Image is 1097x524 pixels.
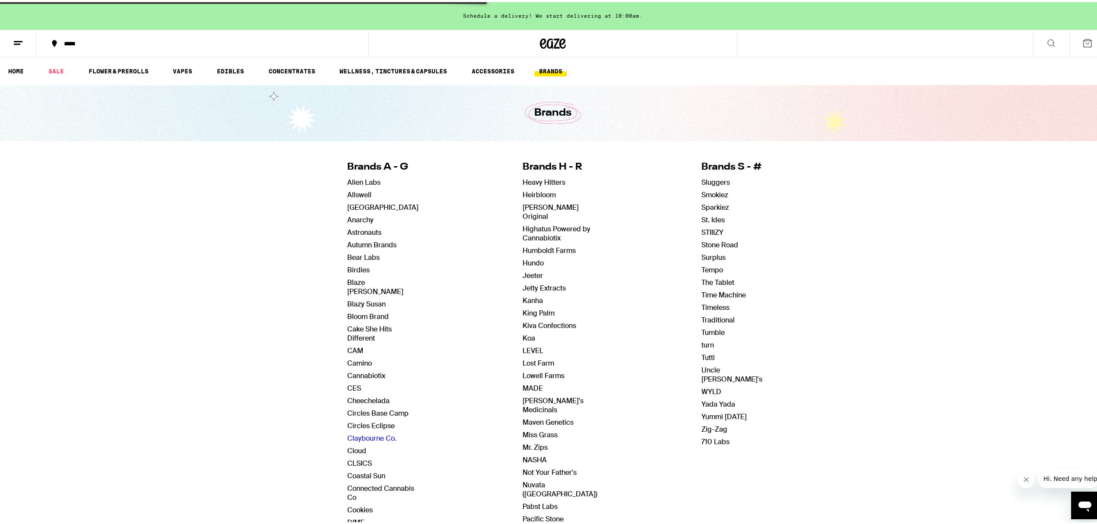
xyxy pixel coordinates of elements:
a: King Palm [523,306,555,316]
a: Cookies [347,503,373,512]
a: Nuvata ([GEOGRAPHIC_DATA]) [523,478,597,496]
a: 710 Labs [701,435,729,444]
a: CES [347,382,361,391]
a: Autumn Brands [347,238,396,247]
a: [PERSON_NAME]'s Medicinals [523,394,583,412]
a: St. Ides [701,213,725,222]
a: Allswell [347,188,371,197]
a: Jetty Extracts [523,281,566,290]
a: Lost Farm [523,357,554,366]
a: Camino [347,357,372,366]
a: CLSICS [347,457,372,466]
a: Kiva Confections [523,319,576,328]
span: Hi. Need any help? [5,6,62,13]
a: WYLD [701,385,721,394]
h4: Brands H - R [523,158,597,172]
a: LEVEL [523,344,543,353]
a: Stone Road [701,238,738,247]
h1: Brands [534,104,571,118]
a: Cake She Hits Different [347,322,392,341]
a: Connected Cannabis Co [347,482,414,500]
a: Astronauts [347,226,381,235]
a: WELLNESS, TINCTURES & CAPSULES [335,64,451,74]
a: CAM [347,344,363,353]
a: Yummi [DATE] [701,410,747,419]
a: Birdies [347,263,370,272]
a: Kanha [523,294,543,303]
a: Bear Labs [347,251,380,260]
a: Zig-Zag [701,423,727,432]
a: Circles Base Camp [347,407,409,416]
a: Tempo [701,263,723,272]
a: Pacific Stone [523,512,564,521]
a: Tutti [701,351,715,360]
a: Time Machine [701,288,746,297]
a: Koa [523,331,535,341]
a: Heavy Hitters [523,176,565,185]
a: The Tablet [701,276,734,285]
h4: Brands A - G [347,158,419,172]
a: VAPES [168,64,197,74]
a: Smokiez [701,188,728,197]
a: Pabst Labs [523,500,558,509]
a: Bloom Brand [347,310,389,319]
a: Jeeter [523,269,543,278]
a: Claybourne Co. [347,432,396,441]
a: Anarchy [347,213,374,222]
a: [GEOGRAPHIC_DATA] [347,201,419,210]
a: Cloud [347,444,366,453]
a: Alien Labs [347,176,380,185]
a: Timeless [701,301,729,310]
a: Traditional [701,313,735,322]
a: Not Your Father's [523,466,577,475]
iframe: Close message [1018,469,1035,486]
a: SALE [44,64,68,74]
a: [PERSON_NAME] Original [523,201,579,219]
a: HOME [4,64,28,74]
a: Cannabiotix [347,369,385,378]
a: NASHA [523,453,547,462]
a: Hundo [523,256,544,265]
a: Coastal Sun [347,469,385,478]
a: EDIBLES [212,64,248,74]
a: ACCESSORIES [467,64,519,74]
a: Tumble [701,326,725,335]
a: Yada Yada [701,398,735,407]
a: CONCENTRATES [264,64,320,74]
a: Blazy Susan [347,297,386,306]
a: BRANDS [535,64,567,74]
a: Highatus Powered by Cannabiotix [523,222,590,240]
a: Sluggers [701,176,730,185]
a: turn [701,338,714,347]
a: FLOWER & PREROLLS [84,64,153,74]
a: Cheechelada [347,394,390,403]
a: Blaze [PERSON_NAME] [347,276,403,294]
a: Circles Eclipse [347,419,395,428]
a: Humboldt Farms [523,244,576,253]
a: STIIIZY [701,226,723,235]
a: Heirbloom [523,188,556,197]
h4: Brands S - # [701,158,762,172]
a: Sparkiez [701,201,729,210]
a: Surplus [701,251,726,260]
a: Lowell Farms [523,369,564,378]
a: Uncle [PERSON_NAME]'s [701,363,762,382]
a: Miss Grass [523,428,558,437]
a: Mr. Zips [523,441,548,450]
a: MADE [523,382,543,391]
a: Maven Genetics [523,416,574,425]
